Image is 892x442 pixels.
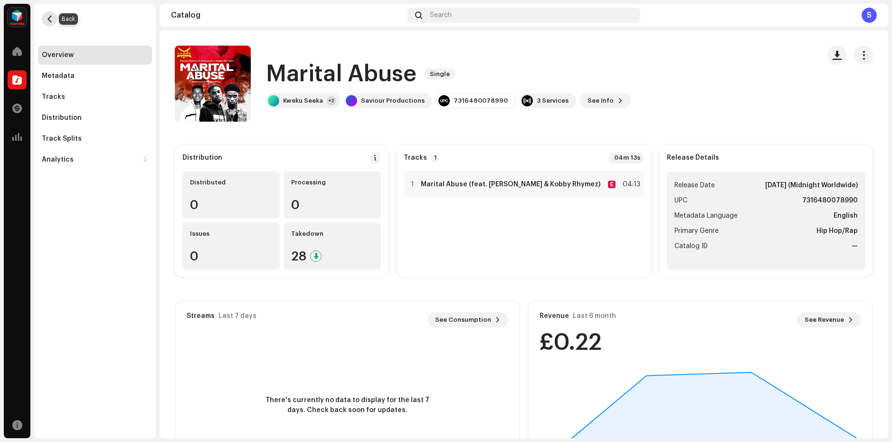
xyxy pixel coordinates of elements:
[608,181,616,188] div: E
[765,180,858,191] strong: [DATE] (Midnight Worldwide)
[435,310,491,329] span: See Consumption
[38,46,152,65] re-m-nav-item: Overview
[291,230,373,238] div: Takedown
[619,179,640,190] div: 04:13
[42,72,75,80] div: Metadata
[404,154,427,162] strong: Tracks
[797,312,861,327] button: See Revenue
[266,59,417,89] h1: Marital Abuse
[580,93,631,108] button: See Info
[38,150,152,169] re-m-nav-dropdown: Analytics
[190,179,272,186] div: Distributed
[218,312,256,320] div: Last 7 days
[537,97,569,105] div: 3 Services
[427,312,508,327] button: See Consumption
[805,310,844,329] span: See Revenue
[816,225,858,237] strong: Hip Hop/Rap
[42,156,74,163] div: Analytics
[454,97,508,105] div: 7316480078990
[588,91,614,110] span: See Info
[834,210,858,221] strong: English
[42,114,82,122] div: Distribution
[540,312,569,320] div: Revenue
[431,154,439,162] p-badge: 1
[283,97,323,105] div: Kweku Seeka
[802,195,858,206] strong: 7316480078990
[187,312,215,320] div: Streams
[291,179,373,186] div: Processing
[361,97,425,105] div: Saviour Productions
[327,96,336,106] div: +2
[38,87,152,106] re-m-nav-item: Tracks
[262,395,433,415] span: There's currently no data to display for the last 7 days. Check back soon for updates.
[421,181,600,188] strong: Marital Abuse (feat. [PERSON_NAME] & Kobby Rhymez)
[424,68,455,80] span: Single
[674,195,687,206] span: UPC
[862,8,877,23] div: S
[182,154,222,162] div: Distribution
[42,135,82,143] div: Track Splits
[42,93,65,101] div: Tracks
[38,129,152,148] re-m-nav-item: Track Splits
[430,11,452,19] span: Search
[667,154,719,162] strong: Release Details
[852,240,858,252] strong: —
[674,240,708,252] span: Catalog ID
[190,230,272,238] div: Issues
[42,51,74,59] div: Overview
[674,210,738,221] span: Metadata Language
[38,67,152,86] re-m-nav-item: Metadata
[573,312,616,320] div: Last 6 month
[38,108,152,127] re-m-nav-item: Distribution
[8,8,27,27] img: feab3aad-9b62-475c-8caf-26f15a9573ee
[608,152,644,163] div: 04m 13s
[674,180,715,191] span: Release Date
[171,11,404,19] div: Catalog
[674,225,719,237] span: Primary Genre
